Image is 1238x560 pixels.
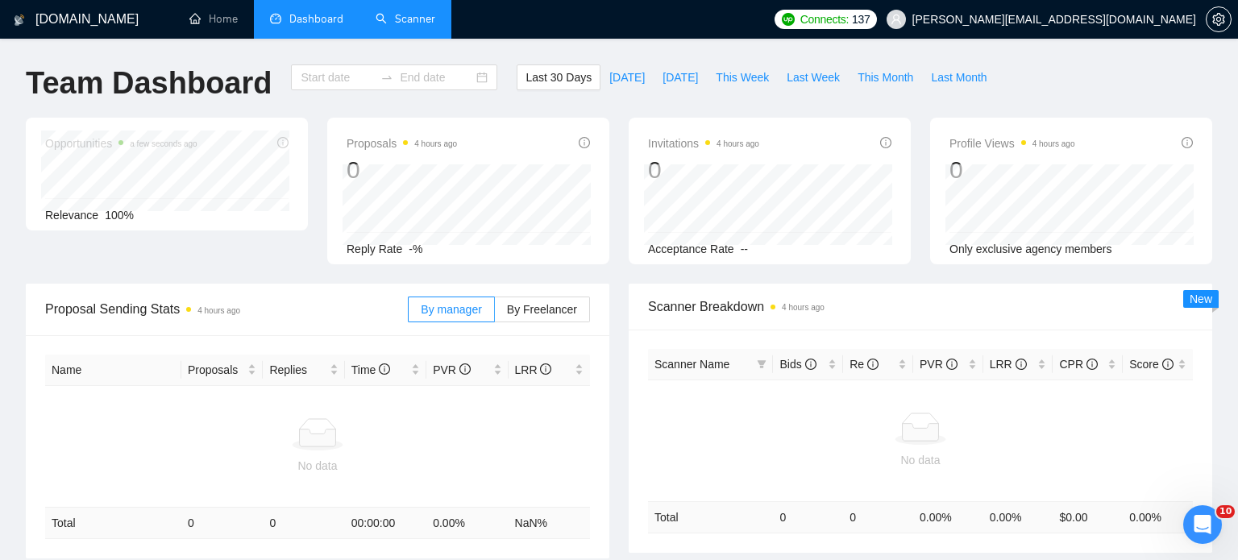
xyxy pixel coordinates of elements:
[1207,13,1231,26] span: setting
[1162,359,1174,370] span: info-circle
[990,358,1027,371] span: LRR
[197,306,240,315] time: 4 hours ago
[45,299,408,319] span: Proposal Sending Stats
[717,139,759,148] time: 4 hours ago
[45,355,181,386] th: Name
[1190,292,1212,305] span: New
[507,303,577,316] span: By Freelancer
[380,71,393,84] span: swap-right
[400,68,473,86] input: End date
[26,64,272,102] h1: Team Dashboard
[14,7,25,33] img: logo
[949,243,1112,255] span: Only exclusive agency members
[1206,13,1232,26] a: setting
[189,12,238,26] a: homeHome
[648,134,759,153] span: Invitations
[716,68,769,86] span: This Week
[609,68,645,86] span: [DATE]
[880,137,891,148] span: info-circle
[540,363,551,375] span: info-circle
[891,14,902,25] span: user
[289,12,343,26] span: Dashboard
[263,355,344,386] th: Replies
[707,64,778,90] button: This Week
[983,501,1053,533] td: 0.00 %
[52,457,584,475] div: No data
[920,358,958,371] span: PVR
[1053,501,1123,533] td: $ 0.00
[1032,139,1075,148] time: 4 hours ago
[867,359,879,370] span: info-circle
[526,68,592,86] span: Last 30 Days
[754,352,770,376] span: filter
[946,359,958,370] span: info-circle
[805,359,816,370] span: info-circle
[741,243,748,255] span: --
[351,363,390,376] span: Time
[654,64,707,90] button: [DATE]
[1123,501,1193,533] td: 0.00 %
[648,243,734,255] span: Acceptance Rate
[1129,358,1173,371] span: Score
[181,508,263,539] td: 0
[849,64,922,90] button: This Month
[648,297,1193,317] span: Scanner Breakdown
[1086,359,1098,370] span: info-circle
[852,10,870,28] span: 137
[347,243,402,255] span: Reply Rate
[778,64,849,90] button: Last Week
[654,451,1186,469] div: No data
[45,508,181,539] td: Total
[269,361,326,379] span: Replies
[787,68,840,86] span: Last Week
[1016,359,1027,370] span: info-circle
[782,13,795,26] img: upwork-logo.png
[347,155,457,185] div: 0
[949,155,1075,185] div: 0
[949,134,1075,153] span: Profile Views
[654,358,729,371] span: Scanner Name
[663,68,698,86] span: [DATE]
[426,508,508,539] td: 0.00 %
[773,501,843,533] td: 0
[376,12,435,26] a: searchScanner
[459,363,471,375] span: info-circle
[922,64,995,90] button: Last Month
[913,501,983,533] td: 0.00 %
[433,363,471,376] span: PVR
[779,358,816,371] span: Bids
[181,355,263,386] th: Proposals
[263,508,344,539] td: 0
[414,139,457,148] time: 4 hours ago
[301,68,374,86] input: Start date
[1182,137,1193,148] span: info-circle
[800,10,849,28] span: Connects:
[1206,6,1232,32] button: setting
[858,68,913,86] span: This Month
[843,501,913,533] td: 0
[270,13,281,24] span: dashboard
[105,209,134,222] span: 100%
[509,508,590,539] td: NaN %
[409,243,422,255] span: -%
[579,137,590,148] span: info-circle
[379,363,390,375] span: info-circle
[515,363,552,376] span: LRR
[380,71,393,84] span: to
[347,134,457,153] span: Proposals
[421,303,481,316] span: By manager
[1059,358,1097,371] span: CPR
[1216,505,1235,518] span: 10
[188,361,244,379] span: Proposals
[782,303,825,312] time: 4 hours ago
[931,68,987,86] span: Last Month
[1183,505,1222,544] iframe: Intercom live chat
[648,501,773,533] td: Total
[600,64,654,90] button: [DATE]
[345,508,426,539] td: 00:00:00
[648,155,759,185] div: 0
[45,209,98,222] span: Relevance
[517,64,600,90] button: Last 30 Days
[757,359,766,369] span: filter
[850,358,879,371] span: Re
